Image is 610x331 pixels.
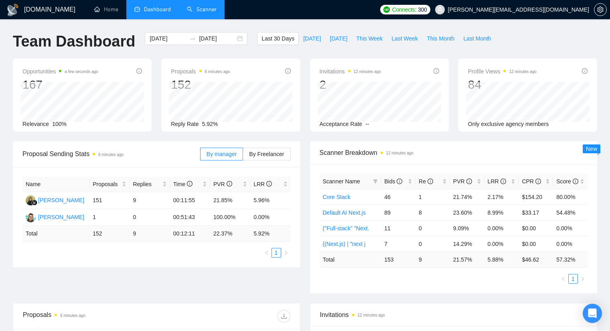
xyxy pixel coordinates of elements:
li: Next Page [281,248,291,258]
td: Total [22,226,89,242]
span: Last 30 Days [261,34,294,43]
button: left [559,274,568,284]
span: LRR [488,178,506,185]
h1: Team Dashboard [13,32,135,51]
td: $33.17 [519,205,553,220]
span: Invitations [320,310,588,320]
button: download [278,310,290,323]
span: Acceptance Rate [320,121,363,127]
td: 11 [381,220,415,236]
button: [DATE] [299,32,325,45]
span: to [189,35,196,42]
a: ((Next.js) | "next j [323,241,366,247]
img: logo [6,4,19,16]
td: 0 [130,209,170,226]
span: Opportunities [22,67,98,76]
td: $154.20 [519,189,553,205]
span: [DATE] [303,34,321,43]
td: 8.99% [484,205,519,220]
a: T[PERSON_NAME] [26,197,84,203]
button: right [578,274,588,284]
td: $0.00 [519,236,553,252]
span: user [437,7,443,12]
button: Last Week [387,32,422,45]
li: Next Page [578,274,588,284]
td: $0.00 [519,220,553,236]
span: swap-right [189,35,196,42]
td: 0.00% [553,220,588,236]
span: 300 [418,5,427,14]
td: 152 [89,226,130,242]
td: 100.00% [210,209,250,226]
a: searchScanner [187,6,217,13]
td: 151 [89,192,130,209]
div: Open Intercom Messenger [583,304,602,323]
span: Relevance [22,121,49,127]
button: This Month [422,32,459,45]
button: This Week [352,32,387,45]
span: download [278,313,290,319]
span: PVR [453,178,472,185]
td: 7 [381,236,415,252]
td: 1 [89,209,130,226]
a: 1 [272,248,281,257]
td: 00:12:11 [170,226,210,242]
span: Last Month [463,34,491,43]
button: Last 30 Days [257,32,299,45]
img: AC [26,212,36,222]
span: Score [556,178,578,185]
a: AC[PERSON_NAME] [26,213,84,220]
a: 1 [569,274,578,283]
td: 0.00% [250,209,290,226]
td: 23.60% [450,205,484,220]
time: 6 minutes ago [98,152,124,157]
div: [PERSON_NAME] [38,213,84,221]
td: 22.37 % [210,226,250,242]
span: Proposals [171,67,230,76]
span: info-circle [535,179,541,184]
input: End date [199,34,235,43]
span: setting [594,6,606,13]
span: Profile Views [468,67,537,76]
div: [PERSON_NAME] [38,196,84,205]
th: Proposals [89,177,130,192]
time: 12 minutes ago [358,313,385,317]
span: info-circle [285,68,291,74]
td: 14.29% [450,236,484,252]
span: Time [173,181,193,187]
td: 9.09% [450,220,484,236]
td: 5.96% [250,192,290,209]
time: 12 minutes ago [354,69,381,74]
span: Scanner Name [323,178,360,185]
span: 100% [52,121,67,127]
a: Core Stack [323,194,351,200]
time: 6 minutes ago [60,313,85,318]
div: 84 [468,77,537,92]
span: LRR [253,181,272,187]
input: Start date [150,34,186,43]
button: left [262,248,272,258]
span: PVR [213,181,232,187]
img: upwork-logo.png [383,6,390,13]
span: Dashboard [144,6,171,13]
span: By Freelancer [249,151,284,157]
td: 9 [130,192,170,209]
td: 9 [130,226,170,242]
a: ("Full-stack" "Next. [323,225,369,231]
td: 0.00% [484,236,519,252]
td: 21.74% [450,189,484,205]
a: setting [594,6,607,13]
span: filter [371,175,379,187]
td: $ 46.62 [519,252,553,267]
span: Proposals [93,180,120,189]
img: gigradar-bm.png [32,200,37,205]
button: Last Month [459,32,495,45]
td: 57.32 % [553,252,588,267]
span: By manager [207,151,237,157]
span: info-circle [397,179,402,184]
time: a few seconds ago [65,69,98,74]
span: Proposal Sending Stats [22,149,200,159]
td: Total [320,252,381,267]
span: [DATE] [330,34,347,43]
time: 12 minutes ago [386,151,413,155]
